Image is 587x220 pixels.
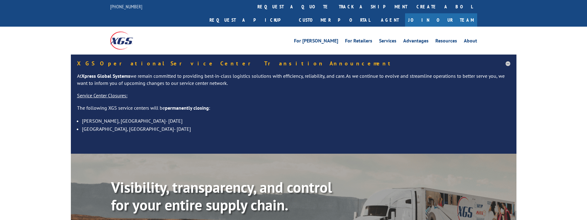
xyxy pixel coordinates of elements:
a: About [464,38,477,45]
p: The following XGS service centers will be : [77,104,510,117]
li: [GEOGRAPHIC_DATA], [GEOGRAPHIC_DATA]- [DATE] [82,125,510,133]
b: Visibility, transparency, and control for your entire supply chain. [111,178,332,215]
strong: Xpress Global Systems [81,73,130,79]
u: Service Center Closures: [77,92,127,99]
strong: permanently closing [165,105,209,111]
p: At we remain committed to providing best-in-class logistics solutions with efficiency, reliabilit... [77,73,510,92]
a: For [PERSON_NAME] [294,38,338,45]
a: Request a pickup [205,13,294,27]
a: Services [379,38,396,45]
a: Join Our Team [405,13,477,27]
h5: XGS Operational Service Center Transition Announcement [77,61,510,66]
a: Customer Portal [294,13,375,27]
a: [PHONE_NUMBER] [110,3,142,10]
a: Agent [375,13,405,27]
a: For Retailers [345,38,372,45]
a: Resources [435,38,457,45]
a: Advantages [403,38,429,45]
li: [PERSON_NAME], [GEOGRAPHIC_DATA]- [DATE] [82,117,510,125]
